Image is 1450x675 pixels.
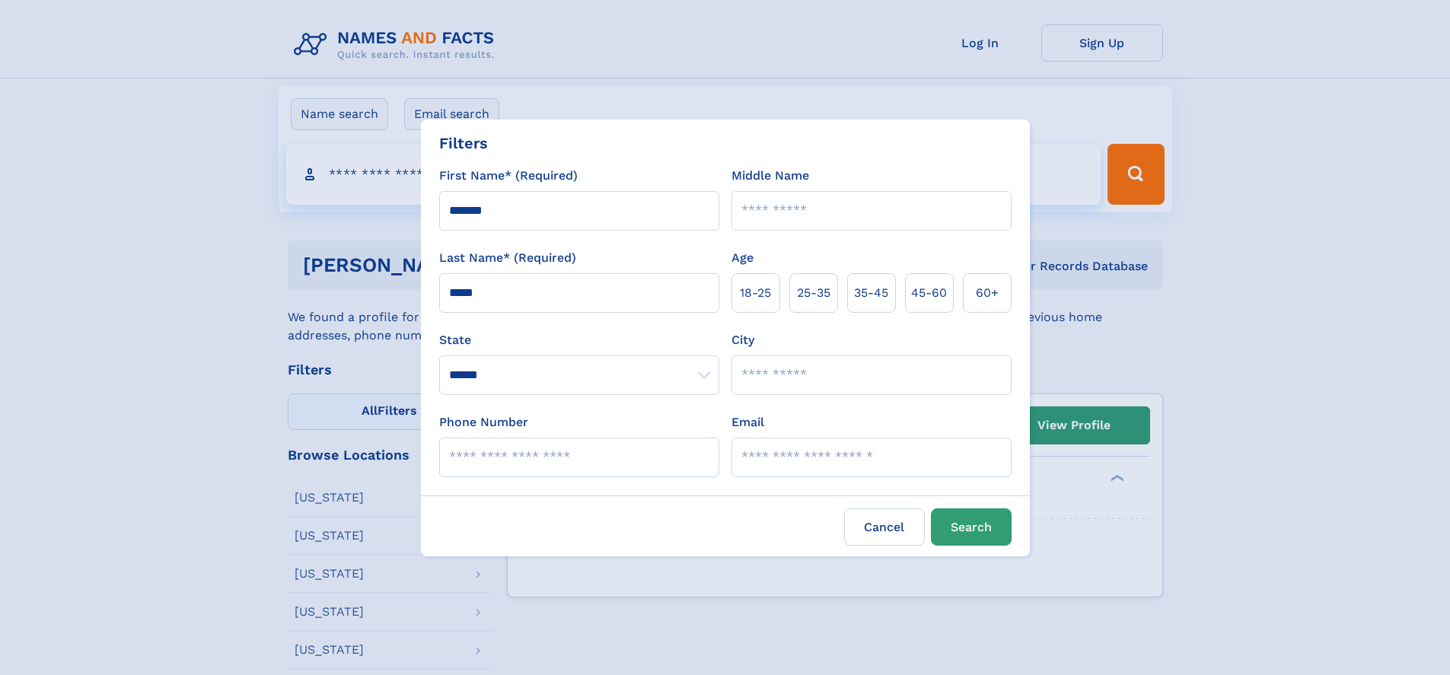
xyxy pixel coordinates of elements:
[911,284,947,302] span: 45‑60
[976,284,999,302] span: 60+
[931,508,1012,546] button: Search
[731,413,764,431] label: Email
[797,284,830,302] span: 25‑35
[740,284,771,302] span: 18‑25
[731,167,809,185] label: Middle Name
[439,331,719,349] label: State
[854,284,888,302] span: 35‑45
[439,132,488,154] div: Filters
[731,249,754,267] label: Age
[731,331,754,349] label: City
[439,249,576,267] label: Last Name* (Required)
[439,413,528,431] label: Phone Number
[439,167,578,185] label: First Name* (Required)
[844,508,925,546] label: Cancel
